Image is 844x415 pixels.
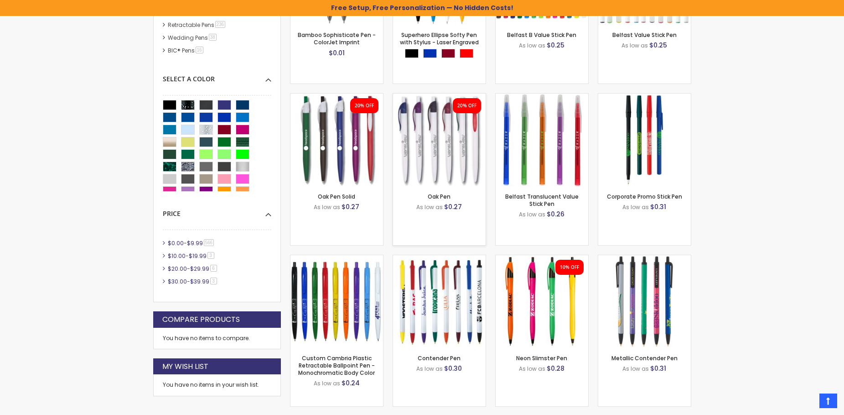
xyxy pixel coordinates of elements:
[168,265,187,273] span: $20.00
[649,41,667,50] span: $0.25
[460,49,473,58] div: Red
[355,103,374,109] div: 20% OFF
[393,94,486,186] img: Oak Pen
[318,193,355,200] a: Oak Pen Solid
[622,365,649,373] span: As low as
[166,47,207,54] a: BIC® Pens16
[196,47,203,53] span: 16
[166,252,217,260] a: $10.00-$19.993
[418,354,461,362] a: Contender Pen
[621,42,648,49] span: As low as
[290,94,383,186] img: Oak Pen Solid
[215,21,226,28] span: 236
[496,255,588,263] a: Neon Slimster Pen
[547,210,564,219] span: $0.26
[393,255,486,263] a: Contender Pen
[163,203,271,218] div: Price
[168,252,186,260] span: $10.00
[519,42,545,49] span: As low as
[598,93,691,101] a: Corporate Promo Stick Pen
[496,93,588,101] a: Belfast Translucent Value Stick Pen
[650,364,666,373] span: $0.31
[162,362,208,372] strong: My Wish List
[400,31,479,46] a: Superhero Ellipse Softy Pen with Stylus - Laser Engraved
[496,255,588,348] img: Neon Slimster Pen
[209,34,217,41] span: 38
[290,255,383,263] a: Custom Cambria Plastic Retractable Ballpoint Pen - Monochromatic Body Color
[393,93,486,101] a: Oak Pen
[444,202,462,211] span: $0.27
[166,239,217,247] a: $0.00-$9.99566
[314,379,340,387] span: As low as
[166,21,229,29] a: Retractable Pens236
[290,93,383,101] a: Oak Pen Solid
[622,203,649,211] span: As low as
[190,278,209,285] span: $39.99
[393,255,486,348] img: Contender Pen
[560,264,579,271] div: 10% OFF
[598,94,691,186] img: Corporate Promo Stick Pen
[519,365,545,373] span: As low as
[516,354,567,362] a: Neon Slimster Pen
[187,239,203,247] span: $9.99
[507,31,576,39] a: Belfast B Value Stick Pen
[298,354,375,377] a: Custom Cambria Plastic Retractable Ballpoint Pen - Monochromatic Body Color
[423,49,437,58] div: Blue
[166,265,220,273] a: $20.00-$29.996
[505,193,579,208] a: Belfast Translucent Value Stick Pen
[612,31,677,39] a: Belfast Value Stick Pen
[611,354,678,362] a: Metallic Contender Pen
[290,255,383,348] img: Custom Cambria Plastic Retractable Ballpoint Pen - Monochromatic Body Color
[166,278,220,285] a: $30.00-$39.993
[190,265,209,273] span: $29.99
[168,278,187,285] span: $30.00
[210,265,217,272] span: 6
[210,278,217,284] span: 3
[329,48,345,58] span: $0.01
[342,378,360,388] span: $0.24
[519,210,545,218] span: As low as
[298,31,376,46] a: Bamboo Sophisticate Pen - ColorJet Imprint
[207,252,214,259] span: 3
[650,202,666,211] span: $0.31
[189,252,207,260] span: $19.99
[428,193,450,200] a: Oak Pen
[496,94,588,186] img: Belfast Translucent Value Stick Pen
[405,49,419,58] div: Black
[598,255,691,348] img: Metallic Contender Pen
[314,203,340,211] span: As low as
[441,49,455,58] div: Burgundy
[819,394,837,408] a: Top
[204,239,214,246] span: 566
[547,41,564,50] span: $0.25
[607,193,682,200] a: Corporate Promo Stick Pen
[163,68,271,84] div: Select A Color
[444,364,462,373] span: $0.30
[153,328,281,349] div: You have no items to compare.
[457,103,476,109] div: 20% OFF
[166,34,220,42] a: Wedding Pens38
[163,381,271,389] div: You have no items in your wish list.
[416,203,443,211] span: As low as
[168,239,184,247] span: $0.00
[598,255,691,263] a: Metallic Contender Pen
[547,364,564,373] span: $0.28
[162,315,240,325] strong: Compare Products
[342,202,359,211] span: $0.27
[416,365,443,373] span: As low as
